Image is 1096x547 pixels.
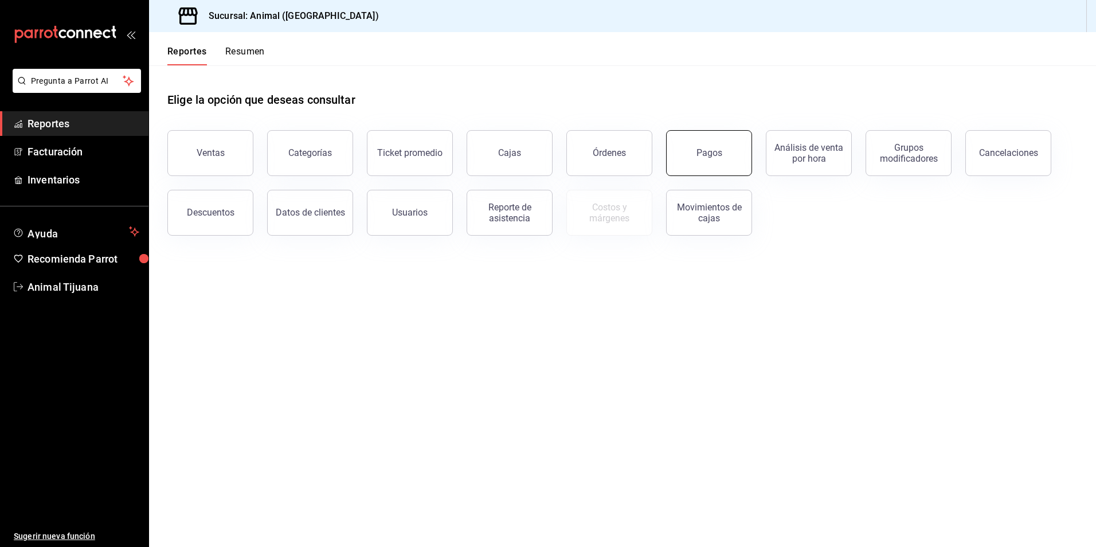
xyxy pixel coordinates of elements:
[979,147,1038,158] div: Cancelaciones
[167,46,265,65] div: navigation tabs
[225,46,265,65] button: Resumen
[267,130,353,176] button: Categorías
[28,116,139,131] span: Reportes
[167,190,253,236] button: Descuentos
[288,147,332,158] div: Categorías
[773,142,844,164] div: Análisis de venta por hora
[367,190,453,236] button: Usuarios
[467,190,553,236] button: Reporte de asistencia
[666,130,752,176] button: Pagos
[31,75,123,87] span: Pregunta a Parrot AI
[367,130,453,176] button: Ticket promedio
[28,172,139,187] span: Inventarios
[28,144,139,159] span: Facturación
[474,202,545,224] div: Reporte de asistencia
[126,30,135,39] button: open_drawer_menu
[467,130,553,176] button: Cajas
[13,69,141,93] button: Pregunta a Parrot AI
[965,130,1051,176] button: Cancelaciones
[498,147,521,158] div: Cajas
[276,207,345,218] div: Datos de clientes
[28,225,124,239] span: Ayuda
[167,130,253,176] button: Ventas
[766,130,852,176] button: Análisis de venta por hora
[566,190,652,236] button: Contrata inventarios para ver este reporte
[566,130,652,176] button: Órdenes
[866,130,952,176] button: Grupos modificadores
[873,142,944,164] div: Grupos modificadores
[197,147,225,158] div: Ventas
[377,147,443,158] div: Ticket promedio
[574,202,645,224] div: Costos y márgenes
[14,530,139,542] span: Sugerir nueva función
[696,147,722,158] div: Pagos
[267,190,353,236] button: Datos de clientes
[8,83,141,95] a: Pregunta a Parrot AI
[392,207,428,218] div: Usuarios
[666,190,752,236] button: Movimientos de cajas
[167,46,207,65] button: Reportes
[593,147,626,158] div: Órdenes
[187,207,234,218] div: Descuentos
[167,91,355,108] h1: Elige la opción que deseas consultar
[199,9,379,23] h3: Sucursal: Animal ([GEOGRAPHIC_DATA])
[674,202,745,224] div: Movimientos de cajas
[28,279,139,295] span: Animal Tijuana
[28,251,139,267] span: Recomienda Parrot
